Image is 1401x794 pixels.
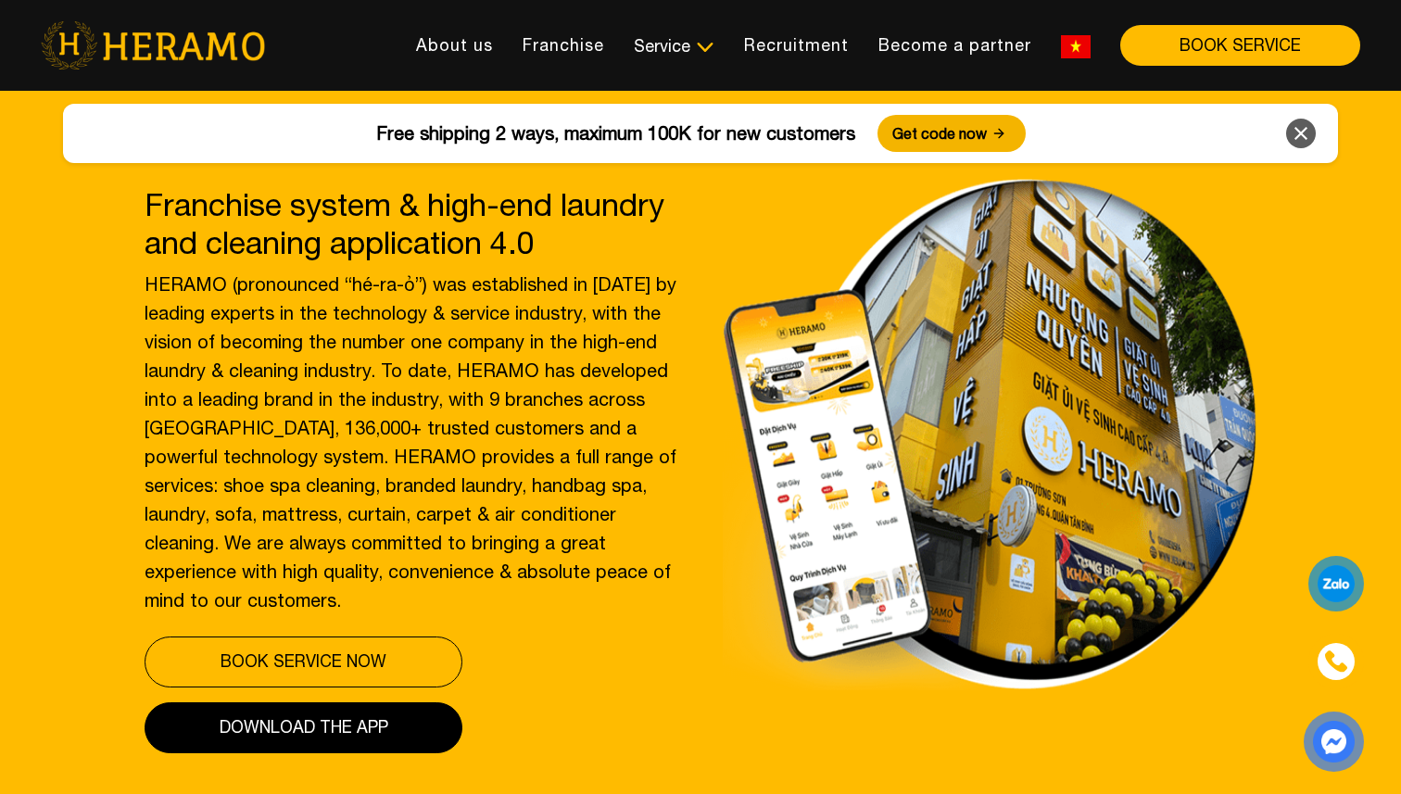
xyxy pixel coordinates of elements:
[1180,35,1301,55] font: BOOK SERVICE
[41,21,265,69] img: heramo-logo.png
[892,125,987,142] font: Get code now
[508,25,619,65] a: Franchise
[1061,35,1091,58] img: vn-flag.png
[877,115,1026,152] button: Get code now
[723,179,1256,690] img: banner
[695,38,714,57] img: subToggleIcon
[145,273,676,611] font: HERAMO (pronounced “hé-ra-ỏ”) was established in [DATE] by leading experts in the technology & se...
[220,717,388,737] font: Download the app
[1310,636,1362,687] a: phone-icon
[376,122,855,144] font: Free shipping 2 ways, maximum 100K for new customers
[634,36,690,56] font: Service
[523,35,604,55] font: Franchise
[145,702,462,753] button: Download the app
[744,35,849,55] font: Recruitment
[221,651,386,671] font: Book Service Now
[729,25,864,65] a: Recruitment
[145,186,664,260] font: Franchise system & high-end laundry and cleaning application 4.0
[1323,648,1350,674] img: phone-icon
[1120,25,1360,66] button: BOOK SERVICE
[1105,37,1360,54] a: BOOK SERVICE
[416,35,493,55] font: About us
[864,25,1046,65] a: Become a partner
[401,25,508,65] a: About us
[145,636,462,687] button: Book Service Now
[878,35,1031,55] font: Become a partner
